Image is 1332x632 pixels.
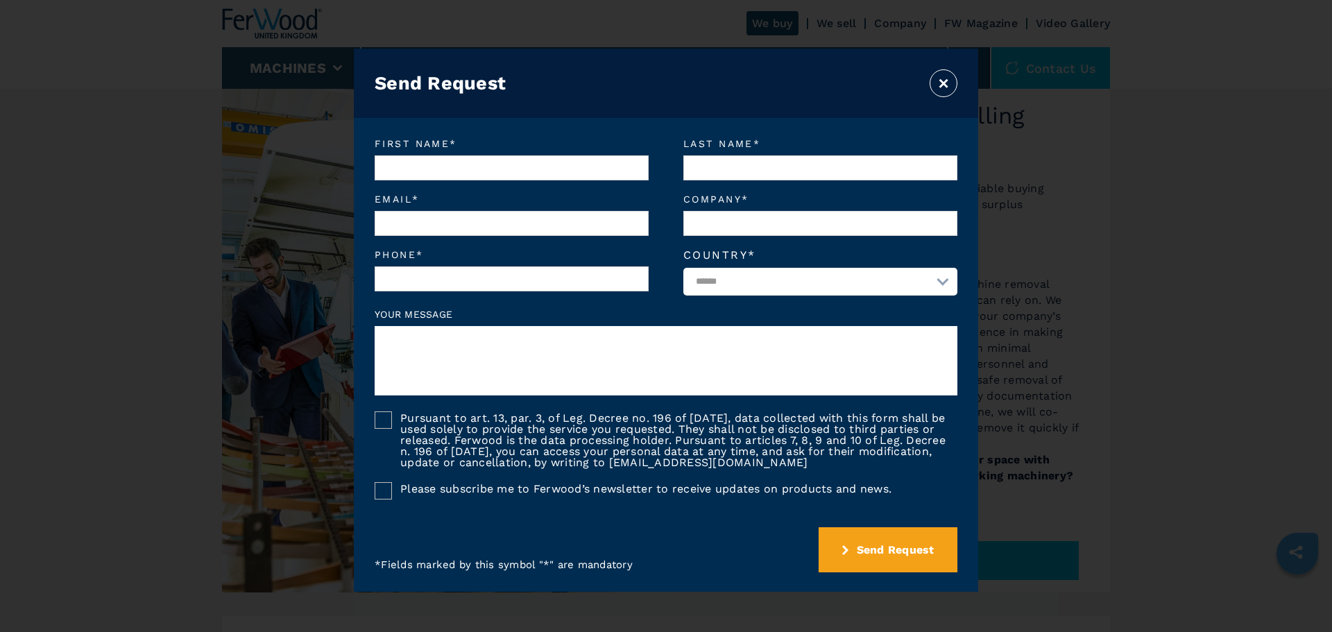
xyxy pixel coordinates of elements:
[375,155,649,180] input: First name*
[375,72,506,94] h3: Send Request
[392,411,957,468] label: Pursuant to art. 13, par. 3, of Leg. Decree no. 196 of [DATE], data collected with this form shal...
[375,139,649,148] em: First name
[375,558,633,572] p: * Fields marked by this symbol "*" are mandatory
[930,69,957,97] button: ×
[375,309,957,319] label: Your message
[683,211,957,236] input: Company*
[683,155,957,180] input: Last name*
[392,482,891,495] label: Please subscribe me to Ferwood’s newsletter to receive updates on products and news.
[683,139,957,148] em: Last name
[375,211,649,236] input: Email*
[683,194,957,204] em: Company
[375,194,649,204] em: Email
[375,250,649,259] em: Phone
[683,250,957,261] label: Country
[819,527,957,572] button: submit-button
[375,266,649,291] input: Phone*
[857,543,934,556] span: Send Request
